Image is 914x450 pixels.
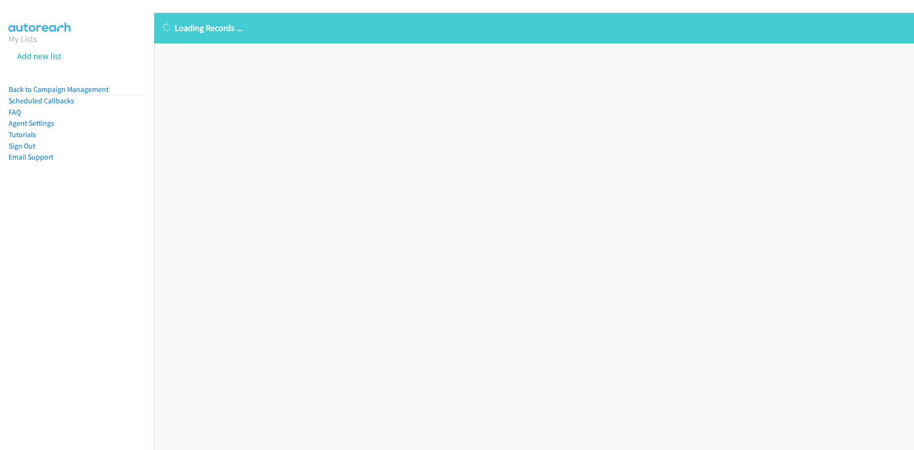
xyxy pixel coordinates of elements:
a: FAQ [9,108,21,117]
a: Agent Settings [9,119,54,128]
a: Back to Campaign Management [9,85,109,94]
a: Sign Out [9,141,35,150]
a: Email Support [9,152,53,161]
p: Loading Records ... [163,21,905,34]
a: Tutorials [9,130,36,139]
a: Add new list [17,50,61,61]
a: Scheduled Callbacks [9,96,74,105]
a: My Lists [9,33,37,44]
